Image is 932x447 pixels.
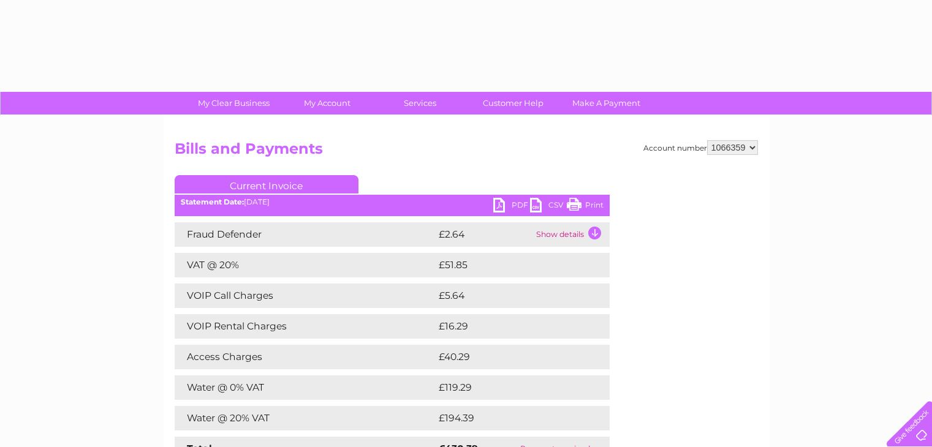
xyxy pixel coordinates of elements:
div: [DATE] [175,198,610,206]
td: £119.29 [436,375,586,400]
a: My Clear Business [183,92,284,115]
td: £2.64 [436,222,533,247]
td: Show details [533,222,610,247]
a: PDF [493,198,530,216]
td: £5.64 [436,284,582,308]
a: Customer Help [463,92,564,115]
div: Account number [643,140,758,155]
a: CSV [530,198,567,216]
a: Make A Payment [556,92,657,115]
h2: Bills and Payments [175,140,758,163]
td: £16.29 [436,314,584,339]
td: £194.39 [436,406,588,430]
td: VOIP Rental Charges [175,314,436,339]
td: Water @ 0% VAT [175,375,436,400]
td: £51.85 [436,253,584,277]
td: Fraud Defender [175,222,436,247]
td: VAT @ 20% [175,253,436,277]
td: Access Charges [175,345,436,369]
td: Water @ 20% VAT [175,406,436,430]
td: VOIP Call Charges [175,284,436,308]
a: Current Invoice [175,175,358,193]
b: Statement Date: [181,197,244,206]
td: £40.29 [436,345,585,369]
a: My Account [276,92,377,115]
a: Print [567,198,604,216]
a: Services [369,92,471,115]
